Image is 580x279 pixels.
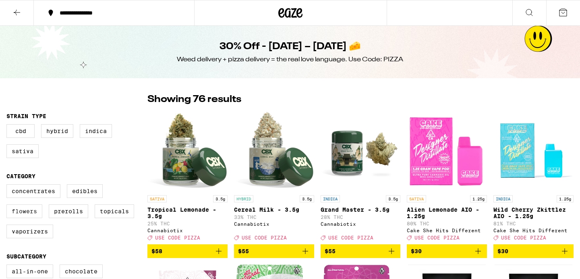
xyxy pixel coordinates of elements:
a: Open page for Wild Cherry Zkittlez AIO - 1.25g from Cake She Hits Different [493,110,574,244]
legend: Category [6,173,35,179]
label: Chocolate [60,264,103,278]
button: Add to bag [321,244,401,258]
div: Cannabiotix [234,221,314,227]
label: Hybrid [41,124,73,138]
span: $30 [497,248,508,254]
legend: Subcategory [6,253,46,260]
button: Add to bag [407,244,487,258]
img: Cannabiotix - Grand Master - 3.5g [321,110,401,191]
p: Cereal Milk - 3.5g [234,206,314,213]
div: Cake She Hits Different [493,228,574,233]
div: Cannabiotix [321,221,401,227]
img: Cannabiotix - Tropical Lemonade - 3.5g [147,110,228,191]
p: HYBRID [234,195,253,202]
p: Wild Cherry Zkittlez AIO - 1.25g [493,206,574,219]
h1: 30% Off - [DATE] – [DATE] 🧀 [220,40,361,54]
label: CBD [6,124,35,138]
p: INDICA [493,195,513,202]
span: USE CODE PIZZA [155,235,200,240]
a: Open page for Cereal Milk - 3.5g from Cannabiotix [234,110,314,244]
span: USE CODE PIZZA [242,235,287,240]
label: All-In-One [6,264,53,278]
label: Sativa [6,144,39,158]
label: Prerolls [49,204,88,218]
label: Concentrates [6,184,60,198]
p: 81% THC [493,221,574,226]
p: 3.5g [386,195,400,202]
p: SATIVA [407,195,426,202]
button: Add to bag [493,244,574,258]
span: USE CODE PIZZA [328,235,373,240]
img: Cake She Hits Different - Wild Cherry Zkittlez AIO - 1.25g [493,110,574,191]
a: Open page for Tropical Lemonade - 3.5g from Cannabiotix [147,110,228,244]
p: Showing 76 results [147,93,241,106]
label: Indica [80,124,112,138]
span: USE CODE PIZZA [501,235,546,240]
p: 3.5g [300,195,314,202]
a: Open page for Grand Master - 3.5g from Cannabiotix [321,110,401,244]
p: 25% THC [147,221,228,226]
div: Cannabiotix [147,228,228,233]
p: Tropical Lemonade - 3.5g [147,206,228,219]
img: Cake She Hits Different - Alien Lemonade AIO - 1.25g [407,110,487,191]
p: 1.25g [470,195,487,202]
label: Flowers [6,204,42,218]
p: 33% THC [234,214,314,220]
span: $30 [411,248,422,254]
p: 1.25g [557,195,574,202]
span: $55 [238,248,249,254]
label: Topicals [95,204,134,218]
p: Alien Lemonade AIO - 1.25g [407,206,487,219]
p: 80% THC [407,221,487,226]
label: Edibles [67,184,103,198]
div: Weed delivery + pizza delivery = the real love language. Use Code: PIZZA [177,55,403,64]
label: Vaporizers [6,225,53,238]
p: 28% THC [321,214,401,220]
p: SATIVA [147,195,167,202]
p: INDICA [321,195,340,202]
span: USE CODE PIZZA [414,235,460,240]
span: $55 [325,248,336,254]
button: Add to bag [234,244,314,258]
p: Grand Master - 3.5g [321,206,401,213]
p: 3.5g [213,195,228,202]
button: Add to bag [147,244,228,258]
div: Cake She Hits Different [407,228,487,233]
a: Open page for Alien Lemonade AIO - 1.25g from Cake She Hits Different [407,110,487,244]
img: Cannabiotix - Cereal Milk - 3.5g [234,110,314,191]
legend: Strain Type [6,113,46,119]
span: $58 [151,248,162,254]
